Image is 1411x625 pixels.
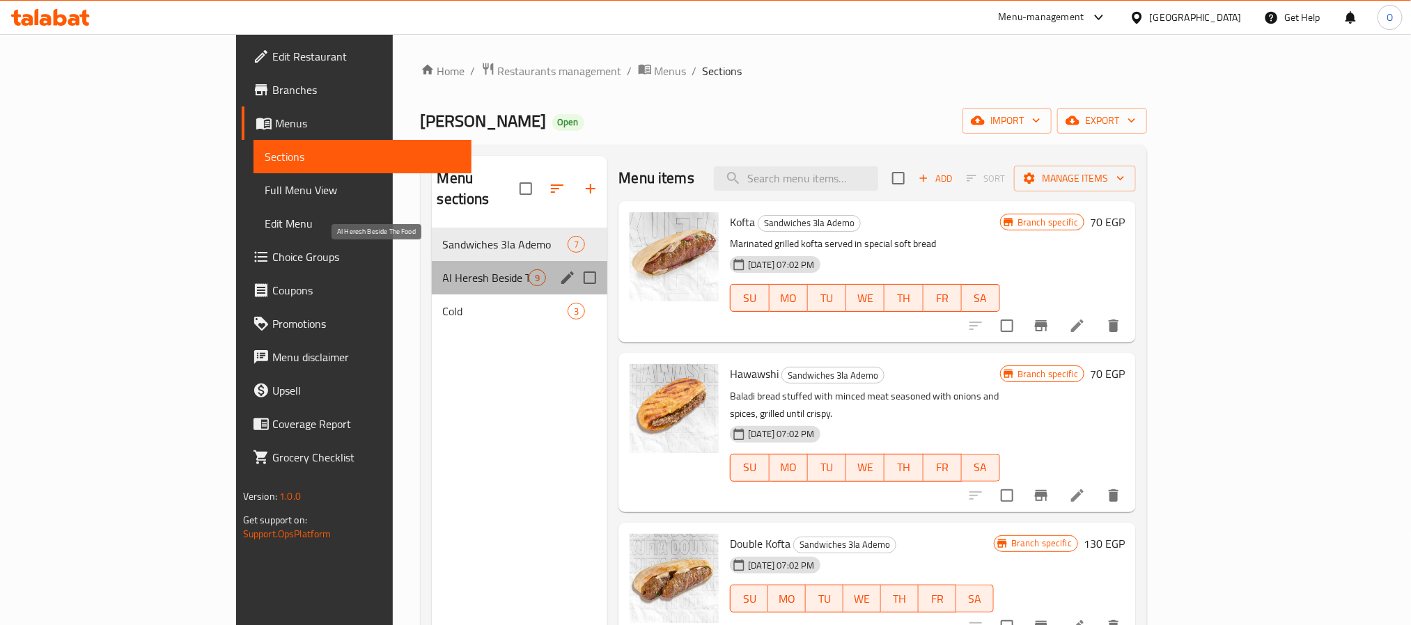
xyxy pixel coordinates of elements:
[574,172,607,205] button: Add section
[1069,487,1086,504] a: Edit menu item
[808,454,846,482] button: TU
[272,449,460,466] span: Grocery Checklist
[775,457,802,477] span: MO
[794,537,896,553] span: Sandwiches 3la Ademo
[552,114,584,131] div: Open
[923,454,962,482] button: FR
[638,62,687,80] a: Menus
[923,284,962,312] button: FR
[421,105,547,136] span: [PERSON_NAME]
[736,589,763,609] span: SU
[242,307,471,340] a: Promotions
[254,173,471,207] a: Full Menu View
[962,284,1000,312] button: SA
[443,269,529,286] span: Al Heresh Beside The Food
[813,288,841,308] span: TU
[703,63,742,79] span: Sections
[432,228,608,261] div: Sandwiches 3la Ademo7
[887,589,913,609] span: TH
[242,374,471,407] a: Upsell
[1057,108,1147,134] button: export
[242,40,471,73] a: Edit Restaurant
[768,585,806,612] button: MO
[529,269,546,286] div: items
[974,112,1040,129] span: import
[813,457,841,477] span: TU
[242,240,471,274] a: Choice Groups
[770,284,808,312] button: MO
[265,182,460,198] span: Full Menu View
[890,288,917,308] span: TH
[913,168,958,189] span: Add item
[243,487,277,505] span: Version:
[265,215,460,232] span: Edit Menu
[272,416,460,432] span: Coverage Report
[736,288,763,308] span: SU
[770,454,808,482] button: MO
[730,363,779,384] span: Hawawshi
[265,148,460,165] span: Sections
[498,63,622,79] span: Restaurants management
[843,585,881,612] button: WE
[242,274,471,307] a: Coupons
[917,171,954,187] span: Add
[852,288,879,308] span: WE
[242,73,471,106] a: Branches
[1012,367,1084,381] span: Branch specific
[758,215,860,231] span: Sandwiches 3la Ademo
[1014,166,1136,191] button: Manage items
[758,215,861,232] div: Sandwiches 3la Ademo
[714,166,878,191] input: search
[529,271,545,285] span: 9
[557,267,578,288] button: edit
[272,382,460,399] span: Upsell
[967,288,995,308] span: SA
[254,207,471,240] a: Edit Menu
[782,367,884,383] span: Sandwiches 3la Ademo
[1024,309,1058,342] button: Branch-specific-item
[692,63,697,79] li: /
[242,407,471,441] a: Coverage Report
[919,585,956,612] button: FR
[272,349,460,365] span: Menu disclaimer
[999,9,1084,26] div: Menu-management
[730,388,999,422] p: Baladi bread stuffed with minced meat seasoned with onions and spices, grilled until crispy.
[929,457,956,477] span: FR
[1097,479,1130,512] button: delete
[630,364,719,453] img: Hawawshi
[962,454,1000,482] button: SA
[730,284,769,312] button: SU
[421,62,1148,80] nav: breadcrumb
[742,559,820,572] span: [DATE] 07:02 PM
[806,585,843,612] button: TU
[846,454,884,482] button: WE
[272,315,460,332] span: Promotions
[742,258,820,271] span: [DATE] 07:02 PM
[956,585,994,612] button: SA
[884,284,923,312] button: TH
[884,454,923,482] button: TH
[1150,10,1242,25] div: [GEOGRAPHIC_DATA]
[884,164,913,193] span: Select section
[811,589,838,609] span: TU
[243,525,332,543] a: Support.OpsPlatform
[1006,537,1077,550] span: Branch specific
[437,168,520,209] h2: Menu sections
[774,589,800,609] span: MO
[962,589,988,609] span: SA
[742,427,820,441] span: [DATE] 07:02 PM
[272,81,460,98] span: Branches
[730,235,999,253] p: Marinated grilled kofta served in special soft bread
[913,168,958,189] button: Add
[775,288,802,308] span: MO
[730,533,790,554] span: Double Kofta
[808,284,846,312] button: TU
[568,303,585,319] div: items
[432,222,608,333] nav: Menu sections
[1068,112,1136,129] span: export
[272,248,460,265] span: Choice Groups
[630,212,719,301] img: Kofta
[242,106,471,140] a: Menus
[730,585,768,612] button: SU
[1387,10,1393,25] span: O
